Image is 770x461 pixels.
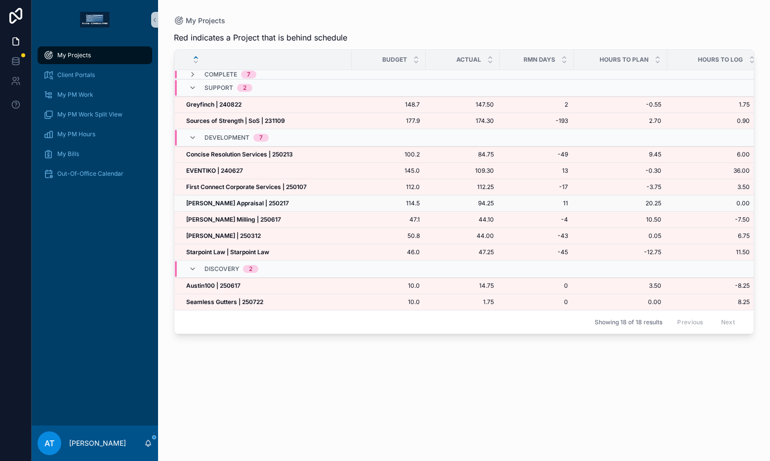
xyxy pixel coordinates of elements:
a: -3.75 [580,183,661,191]
strong: Starpoint Law | Starpoint Law [186,248,269,256]
a: 36.00 [668,167,750,175]
a: -17 [506,183,568,191]
span: My Projects [57,51,91,59]
strong: Greyfinch | 240822 [186,101,242,108]
strong: First Connect Corporate Services | 250107 [186,183,307,191]
p: [PERSON_NAME] [69,438,126,448]
a: 10.50 [580,216,661,224]
a: -12.75 [580,248,661,256]
a: 109.30 [432,167,494,175]
a: Austin100 | 250617 [186,282,346,290]
a: Concise Resolution Services | 250213 [186,151,346,158]
span: My PM Hours [57,130,95,138]
a: My Projects [38,46,152,64]
a: 1.75 [432,298,494,306]
span: Out-Of-Office Calendar [57,170,123,178]
a: [PERSON_NAME] Appraisal | 250217 [186,199,346,207]
a: Seamless Gutters | 250722 [186,298,346,306]
span: RMN Days [524,56,555,64]
a: 10.0 [358,282,420,290]
span: 14.75 [432,282,494,290]
span: 112.0 [358,183,420,191]
span: 0 [506,298,568,306]
span: Actual [456,56,481,64]
a: -8.25 [668,282,750,290]
a: 10.0 [358,298,420,306]
span: Hours to Plan [600,56,648,64]
a: 1.75 [668,101,750,109]
span: -7.50 [668,216,750,224]
a: 50.8 [358,232,420,240]
a: Greyfinch | 240822 [186,101,346,109]
a: Client Portals [38,66,152,84]
a: 0.05 [580,232,661,240]
a: My PM Work Split View [38,106,152,123]
span: Hours to Log [698,56,743,64]
span: My Projects [186,16,225,26]
span: 145.0 [358,167,420,175]
a: -43 [506,232,568,240]
a: 11.50 [668,248,750,256]
span: -0.55 [580,101,661,109]
a: 112.25 [432,183,494,191]
a: 94.25 [432,199,494,207]
a: 174.30 [432,117,494,125]
span: 84.75 [432,151,494,158]
strong: Seamless Gutters | 250722 [186,298,263,306]
a: 9.45 [580,151,661,158]
span: 20.25 [580,199,661,207]
span: 0 [506,282,568,290]
a: 3.50 [580,282,661,290]
span: 0.00 [668,199,750,207]
a: 46.0 [358,248,420,256]
a: 177.9 [358,117,420,125]
a: My PM Hours [38,125,152,143]
a: First Connect Corporate Services | 250107 [186,183,346,191]
span: 0.90 [668,117,750,125]
a: 100.2 [358,151,420,158]
span: Showing 18 of 18 results [595,318,662,326]
span: Red indicates a Project that is behind schedule [174,32,347,43]
span: 44.10 [432,216,494,224]
a: 2 [506,101,568,109]
span: 6.75 [668,232,750,240]
a: -193 [506,117,568,125]
span: 147.50 [432,101,494,109]
span: My PM Work [57,91,93,99]
span: Budget [382,56,407,64]
a: -49 [506,151,568,158]
a: 44.00 [432,232,494,240]
span: 0.00 [580,298,661,306]
a: [PERSON_NAME] | 250312 [186,232,346,240]
span: 47.1 [358,216,420,224]
strong: EVENTIKO | 240627 [186,167,243,174]
a: -45 [506,248,568,256]
a: 114.5 [358,199,420,207]
a: -0.30 [580,167,661,175]
span: 148.7 [358,101,420,109]
span: 2.70 [580,117,661,125]
a: My PM Work [38,86,152,104]
a: Out-Of-Office Calendar [38,165,152,183]
strong: [PERSON_NAME] | 250312 [186,232,261,239]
